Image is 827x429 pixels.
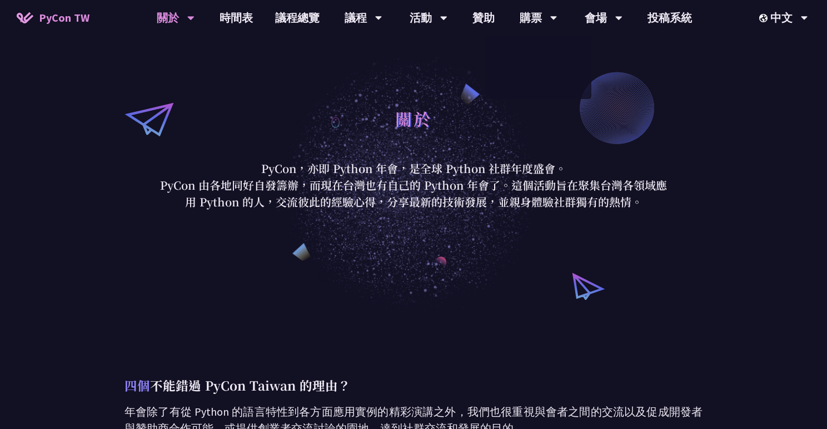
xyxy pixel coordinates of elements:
[155,177,672,210] p: PyCon 由各地同好自發籌辦，而現在台灣也有自己的 Python 年會了。這個活動旨在聚集台灣各領域應用 Python 的人，交流彼此的經驗心得，分享最新的技術發展，並親身體驗社群獨有的熱情。
[124,376,703,395] p: 不能錯過 PyCon Taiwan 的理由？
[124,376,150,394] span: 四個
[759,14,770,22] img: Locale Icon
[39,9,89,26] span: PyCon TW
[155,160,672,177] p: PyCon，亦即 Python 年會，是全球 Python 社群年度盛會。
[395,102,432,135] h1: 關於
[6,4,101,32] a: PyCon TW
[17,12,33,23] img: Home icon of PyCon TW 2025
